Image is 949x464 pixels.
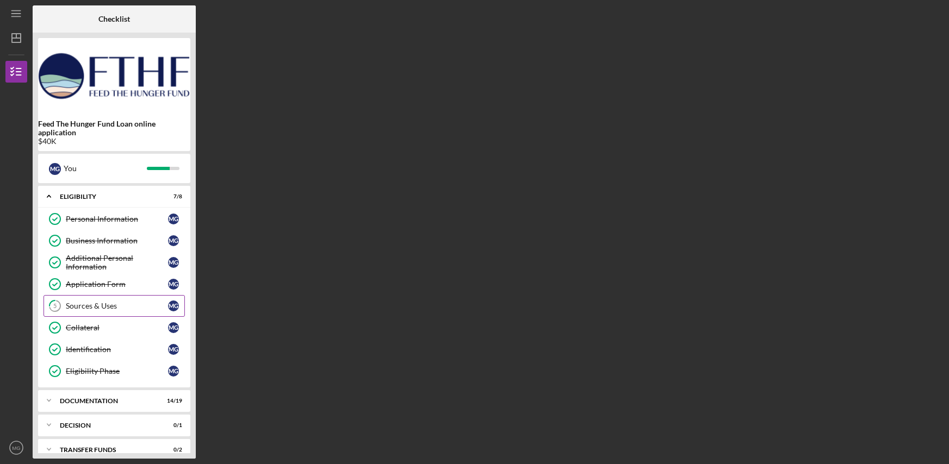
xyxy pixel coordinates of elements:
div: M G [168,300,179,311]
div: M G [168,344,179,355]
div: You [64,159,147,178]
div: M G [168,279,179,290]
a: Eligibility PhaseMG [44,360,185,382]
div: 7 / 8 [163,193,182,200]
div: M G [168,322,179,333]
a: CollateralMG [44,317,185,338]
div: 0 / 1 [163,422,182,429]
div: Decision [60,422,155,429]
a: 5Sources & UsesMG [44,295,185,317]
div: M G [168,366,179,377]
div: Additional Personal Information [66,254,168,271]
div: M G [168,257,179,268]
a: Application FormMG [44,273,185,295]
img: Product logo [38,43,190,109]
div: 0 / 2 [163,447,182,453]
div: Transfer Funds [60,447,155,453]
a: IdentificationMG [44,338,185,360]
div: Application Form [66,280,168,289]
a: Additional Personal InformationMG [44,252,185,273]
div: Identification [66,345,168,354]
div: $40K [38,137,190,146]
tspan: 5 [53,303,57,310]
div: Sources & Uses [66,302,168,310]
div: Documentation [60,398,155,404]
div: M G [168,235,179,246]
div: 14 / 19 [163,398,182,404]
div: M G [168,214,179,224]
div: Personal Information [66,215,168,223]
div: Eligibility Phase [66,367,168,375]
a: Personal InformationMG [44,208,185,230]
text: MG [12,445,20,451]
div: Eligibility [60,193,155,200]
b: Feed The Hunger Fund Loan online application [38,120,190,137]
div: M G [49,163,61,175]
div: Business Information [66,236,168,245]
div: Collateral [66,323,168,332]
button: MG [5,437,27,459]
b: Checklist [98,15,130,23]
a: Business InformationMG [44,230,185,252]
